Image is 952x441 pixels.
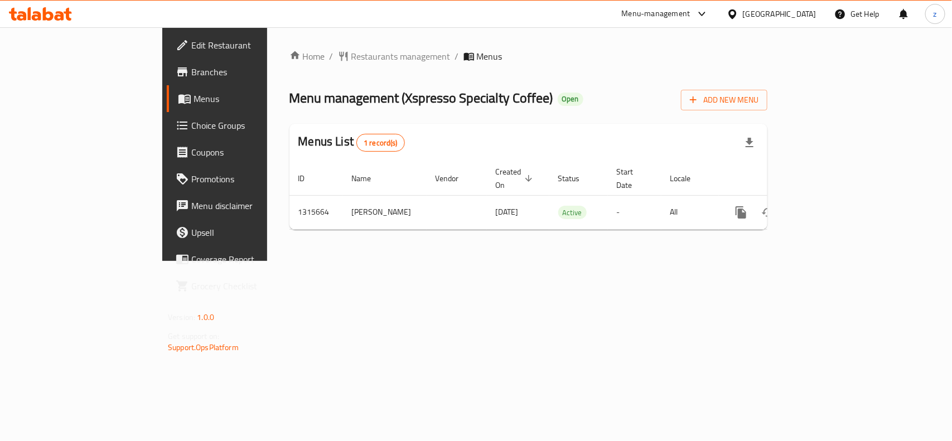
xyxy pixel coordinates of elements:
span: Grocery Checklist [191,279,312,293]
span: Coupons [191,146,312,159]
span: Locale [670,172,705,185]
span: Name [352,172,386,185]
span: Branches [191,65,312,79]
a: Coupons [167,139,321,166]
a: Promotions [167,166,321,192]
span: Promotions [191,172,312,186]
h2: Menus List [298,133,405,152]
span: Add New Menu [690,93,758,107]
a: Upsell [167,219,321,246]
div: Export file [736,129,763,156]
table: enhanced table [289,162,844,230]
a: Support.OpsPlatform [168,340,239,355]
li: / [330,50,334,63]
span: ID [298,172,320,185]
a: Branches [167,59,321,85]
span: Vendor [436,172,473,185]
span: Menus [477,50,502,63]
th: Actions [719,162,844,196]
span: Active [558,206,587,219]
button: Change Status [755,199,781,226]
span: Choice Groups [191,119,312,132]
span: Menus [194,92,312,105]
span: Coverage Report [191,253,312,266]
td: [PERSON_NAME] [343,195,427,229]
div: Open [558,93,583,106]
span: Menu management ( Xspresso Specialty Coffee ) [289,85,553,110]
span: Status [558,172,595,185]
a: Coverage Report [167,246,321,273]
span: Restaurants management [351,50,451,63]
a: Edit Restaurant [167,32,321,59]
span: [DATE] [496,205,519,219]
li: / [455,50,459,63]
span: z [934,8,937,20]
a: Menus [167,85,321,112]
span: 1 record(s) [357,138,404,148]
a: Menu disclaimer [167,192,321,219]
span: Menu disclaimer [191,199,312,212]
span: Version: [168,310,195,324]
span: Upsell [191,226,312,239]
button: more [728,199,755,226]
nav: breadcrumb [289,50,767,63]
a: Grocery Checklist [167,273,321,299]
td: - [608,195,661,229]
button: Add New Menu [681,90,767,110]
span: Open [558,94,583,104]
span: 1.0.0 [197,310,214,324]
span: Start Date [617,165,648,192]
span: Edit Restaurant [191,38,312,52]
div: Menu-management [622,7,690,21]
span: Created On [496,165,536,192]
td: All [661,195,719,229]
div: [GEOGRAPHIC_DATA] [743,8,816,20]
div: Total records count [356,134,405,152]
a: Restaurants management [338,50,451,63]
span: Get support on: [168,329,219,343]
a: Choice Groups [167,112,321,139]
